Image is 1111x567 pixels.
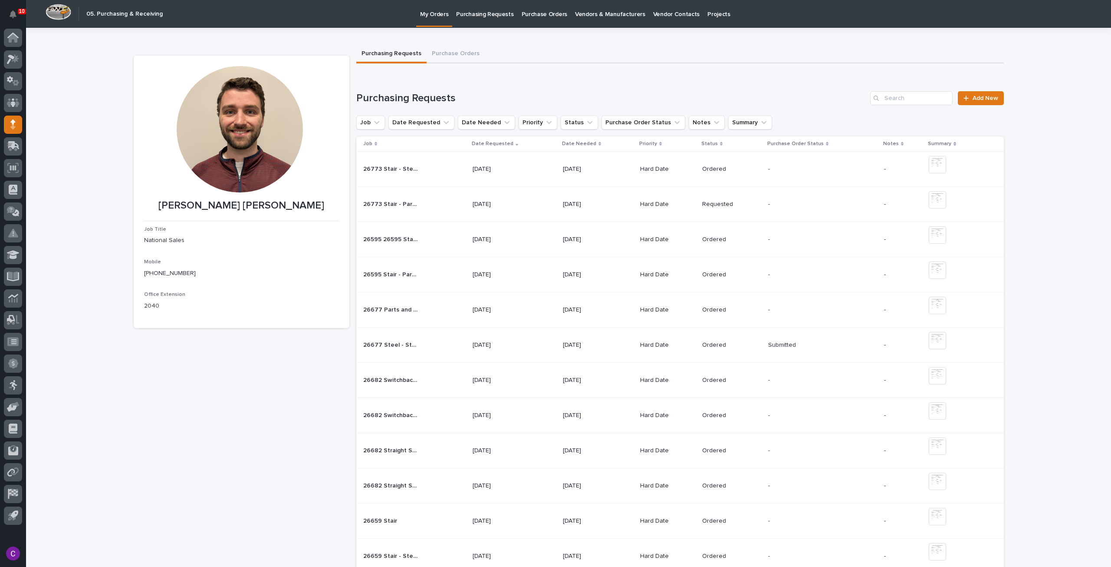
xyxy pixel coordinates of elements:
h2: 05. Purchasing & Receiving [86,10,163,18]
p: 26659 Stair - Steel [363,551,419,560]
span: Mobile [144,259,161,265]
p: Hard Date [640,306,694,314]
p: [DATE] [473,517,527,525]
button: Purchase Orders [427,45,485,63]
tr: 26659 Stair26659 Stair [DATE][DATE]Hard DateOrdered-- - [356,504,1004,539]
a: [PHONE_NUMBER] [144,270,196,276]
p: 26682 Straight Stair - Parts and Hardware [363,481,419,490]
p: 26677 Steel - Straight Stair [363,340,419,349]
button: Date Requested [388,116,454,129]
p: [DATE] [563,342,617,349]
p: - [884,342,922,349]
p: Hard Date [640,447,694,454]
p: [DATE] [473,306,527,314]
p: [DATE] [563,553,617,560]
button: users-avatar [4,544,22,563]
p: - [884,166,922,173]
p: - [884,201,922,208]
tr: 26595 Stair - Parts and Hardwarwe26595 Stair - Parts and Hardwarwe [DATE][DATE]Hard DateOrdered-- - [356,257,1004,292]
p: [DATE] [473,412,527,419]
p: National Sales [144,236,339,245]
p: - [768,199,772,208]
p: Purchase Order Status [767,139,824,149]
button: Notifications [4,5,22,23]
p: - [768,481,772,490]
p: [DATE] [563,166,617,173]
p: [DATE] [473,271,527,279]
p: Summary [928,139,951,149]
p: - [768,445,772,454]
p: Date Requested [472,139,513,149]
p: [DATE] [473,342,527,349]
p: 26682 Switchback Stair - Parts and Hardware [363,410,419,419]
p: 26682 Straight Stair - Steel [363,445,419,454]
p: Job [363,139,372,149]
p: Hard Date [640,236,694,243]
p: Ordered [702,447,756,454]
p: [DATE] [473,447,527,454]
p: Priority [639,139,657,149]
p: - [884,377,922,384]
p: Notes [883,139,899,149]
tr: 26682 Straight Stair - Parts and Hardware26682 Straight Stair - Parts and Hardware [DATE][DATE]Ha... [356,468,1004,504]
p: [DATE] [563,271,617,279]
span: Job Title [144,227,166,232]
button: Job [356,116,385,129]
p: Ordered [702,271,756,279]
p: 26773 Stair - Parts and Hardware [363,199,419,208]
p: [DATE] [563,306,617,314]
button: Priority [519,116,557,129]
button: Purchase Order Status [602,116,685,129]
button: Status [561,116,598,129]
p: 26682 Switchback Stair - Steel [363,375,419,384]
p: Hard Date [640,166,694,173]
tr: 26682 Switchback Stair - Steel26682 Switchback Stair - Steel [DATE][DATE]Hard DateOrdered-- - [356,363,1004,398]
p: Hard Date [640,412,694,419]
p: Hard Date [640,517,694,525]
p: - [768,305,772,314]
p: Hard Date [640,271,694,279]
a: Add New [958,91,1003,105]
p: - [884,306,922,314]
p: - [768,269,772,279]
p: 26773 Stair - Steel [363,164,419,173]
p: Hard Date [640,201,694,208]
p: - [884,271,922,279]
p: - [884,236,922,243]
p: 26677 Parts and Hardware - Straight Stair [363,305,419,314]
button: Notes [689,116,725,129]
p: Date Needed [562,139,596,149]
p: [PERSON_NAME] [PERSON_NAME] [144,199,339,212]
p: Hard Date [640,482,694,490]
p: Ordered [702,306,756,314]
button: Purchasing Requests [356,45,427,63]
tr: 26595 26595 Stair - Steel26595 26595 Stair - Steel [DATE][DATE]Hard DateOrdered-- - [356,222,1004,257]
p: 26659 Stair [363,516,399,525]
p: [DATE] [473,553,527,560]
p: 10 [19,8,25,14]
p: 26595 26595 Stair - Steel [363,234,419,243]
div: Search [870,91,953,105]
p: - [884,517,922,525]
p: - [768,375,772,384]
p: [DATE] [473,166,527,173]
p: [DATE] [563,482,617,490]
p: Ordered [702,236,756,243]
p: [DATE] [563,412,617,419]
p: [DATE] [563,201,617,208]
p: Hard Date [640,377,694,384]
p: Status [701,139,718,149]
p: [DATE] [563,377,617,384]
p: Ordered [702,377,756,384]
tr: 26773 Stair - Steel26773 Stair - Steel [DATE][DATE]Hard DateOrdered-- - [356,152,1004,187]
img: Workspace Logo [46,4,71,20]
tr: 26677 Steel - Straight Stair26677 Steel - Straight Stair [DATE][DATE]Hard DateOrderedSubmittedSub... [356,328,1004,363]
p: - [768,164,772,173]
p: - [768,551,772,560]
p: Ordered [702,412,756,419]
tr: 26682 Switchback Stair - Parts and Hardware26682 Switchback Stair - Parts and Hardware [DATE][DAT... [356,398,1004,433]
p: 2040 [144,302,339,311]
p: Submitted [768,340,798,349]
p: Hard Date [640,342,694,349]
p: [DATE] [563,517,617,525]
